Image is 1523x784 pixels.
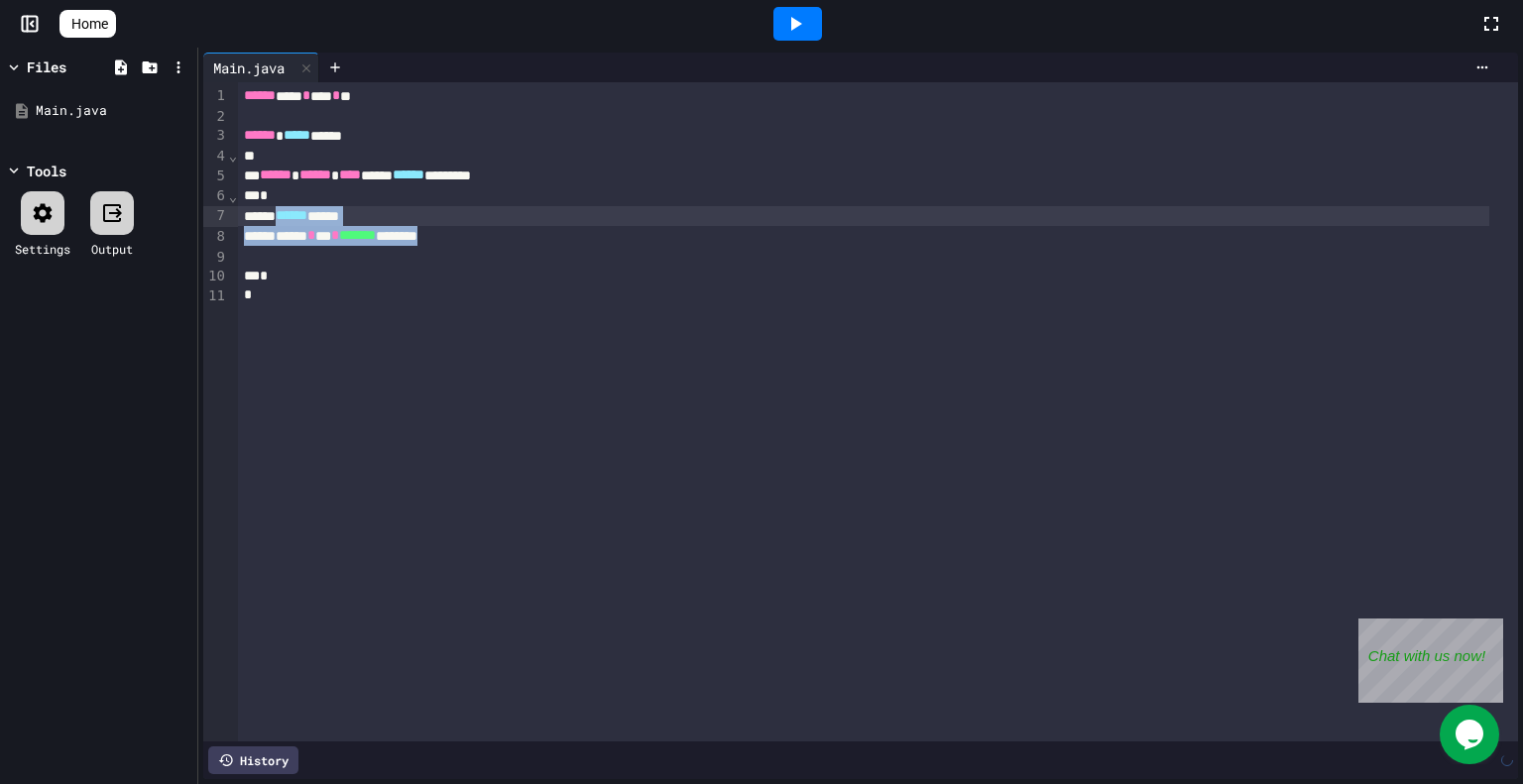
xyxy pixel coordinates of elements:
div: 4 [203,147,228,167]
div: 1 [203,86,228,107]
div: 7 [203,206,228,227]
div: 6 [203,186,228,206]
div: 11 [203,286,228,306]
div: Files [27,56,66,77]
iframe: chat widget [1358,618,1503,703]
span: Home [71,14,108,34]
div: Settings [15,240,70,258]
div: Main.java [203,57,294,78]
span: Fold line [228,188,238,204]
iframe: chat widget [1440,705,1503,764]
div: History [208,746,298,774]
div: Main.java [203,53,319,82]
div: 8 [203,227,228,248]
a: Home [59,10,116,38]
div: 10 [203,267,228,286]
div: 3 [203,126,228,147]
div: Output [91,240,133,258]
div: Main.java [36,101,190,121]
span: Fold line [228,148,238,164]
div: 5 [203,167,228,187]
div: 9 [203,248,228,268]
div: Tools [27,161,66,181]
div: 2 [203,107,228,127]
